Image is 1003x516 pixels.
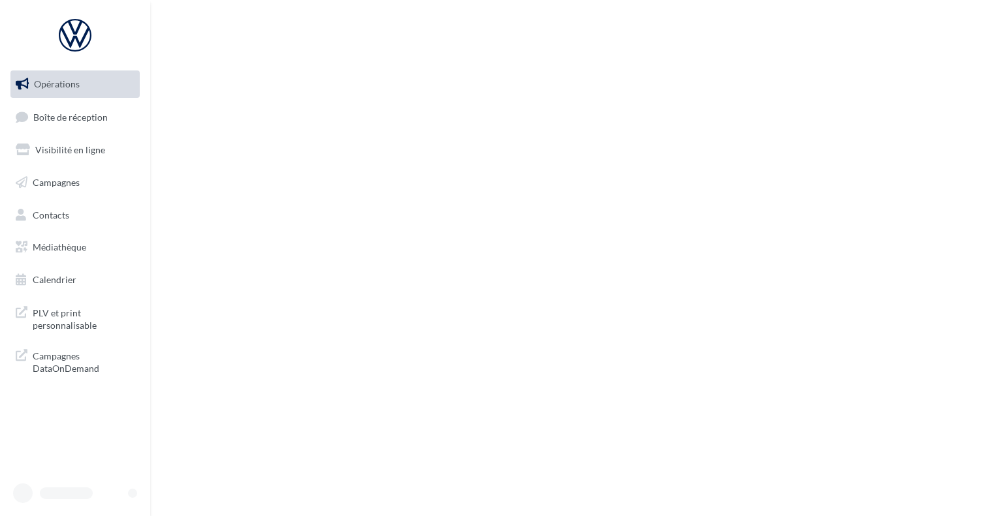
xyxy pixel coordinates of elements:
[8,70,142,98] a: Opérations
[8,136,142,164] a: Visibilité en ligne
[8,234,142,261] a: Médiathèque
[8,202,142,229] a: Contacts
[33,111,108,122] span: Boîte de réception
[8,266,142,294] a: Calendrier
[8,342,142,380] a: Campagnes DataOnDemand
[8,299,142,337] a: PLV et print personnalisable
[34,78,80,89] span: Opérations
[33,241,86,252] span: Médiathèque
[33,209,69,220] span: Contacts
[33,347,135,375] span: Campagnes DataOnDemand
[8,103,142,131] a: Boîte de réception
[33,274,76,285] span: Calendrier
[33,304,135,332] span: PLV et print personnalisable
[35,144,105,155] span: Visibilité en ligne
[8,169,142,196] a: Campagnes
[33,177,80,188] span: Campagnes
